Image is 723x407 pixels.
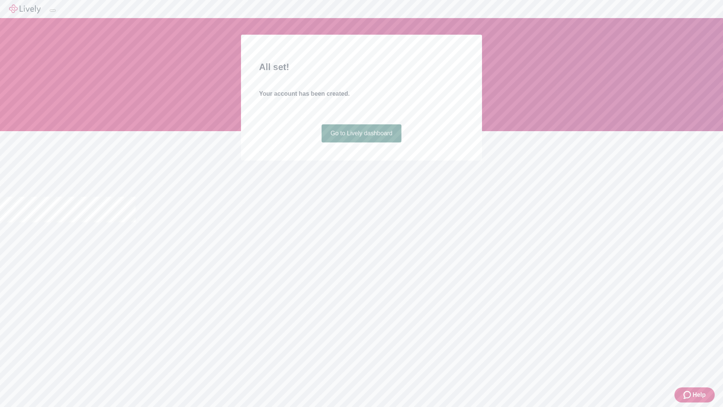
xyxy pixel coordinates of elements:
[674,387,715,402] button: Zendesk support iconHelp
[692,390,706,399] span: Help
[322,124,402,142] a: Go to Lively dashboard
[683,390,692,399] svg: Zendesk support icon
[259,60,464,74] h2: All set!
[9,5,41,14] img: Lively
[50,9,56,12] button: Log out
[259,89,464,98] h4: Your account has been created.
